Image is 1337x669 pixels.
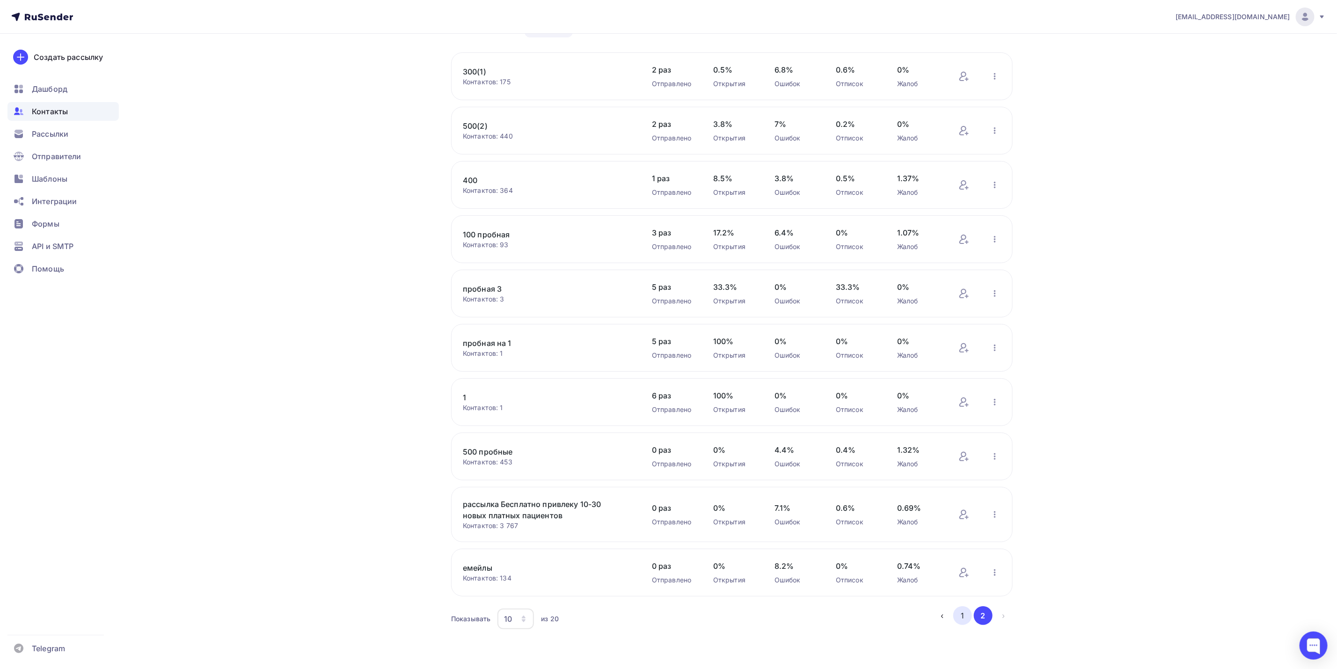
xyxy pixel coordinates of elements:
div: Жалоб [897,133,940,143]
div: Открытия [713,188,756,197]
div: Создать рассылку [34,51,103,63]
span: 5 раз [652,281,694,293]
div: Жалоб [897,242,940,251]
div: Контактов: 364 [463,186,633,195]
span: 100% [713,390,756,401]
div: Жалоб [897,575,940,585]
div: Отправлено [652,133,694,143]
div: Контактов: 3 767 [463,521,633,530]
div: Показывать [451,614,490,624]
button: Go to page 2 [974,606,993,625]
div: Отправлено [652,459,694,469]
div: Ошибок [774,188,817,197]
div: Отправлено [652,188,694,197]
a: 1 [463,392,622,403]
span: 8.5% [713,173,756,184]
div: Отправлено [652,405,694,414]
span: 100% [713,336,756,347]
a: Отправители [7,147,119,166]
span: 0.5% [713,64,756,75]
div: Отписок [836,79,878,88]
div: Открытия [713,133,756,143]
span: 0% [713,560,756,572]
span: Контакты [32,106,68,117]
span: Telegram [32,643,65,654]
div: Отправлено [652,79,694,88]
div: Отписок [836,296,878,306]
div: Открытия [713,459,756,469]
button: Go to previous page [933,606,952,625]
a: [EMAIL_ADDRESS][DOMAIN_NAME] [1176,7,1326,26]
span: 17.2% [713,227,756,238]
a: 300(1) [463,66,622,77]
div: Контактов: 134 [463,573,633,583]
div: Открытия [713,405,756,414]
span: 0.6% [836,64,878,75]
span: 0 раз [652,502,694,514]
div: Ошибок [774,242,817,251]
div: Ошибок [774,351,817,360]
span: 1.32% [897,444,940,456]
span: 4.4% [774,444,817,456]
span: 0.74% [897,560,940,572]
span: 0% [897,281,940,293]
span: Формы [32,218,59,229]
span: 6 раз [652,390,694,401]
a: Шаблоны [7,169,119,188]
div: Открытия [713,296,756,306]
div: Отписок [836,575,878,585]
span: 5 раз [652,336,694,347]
a: рассылка Бесплатно привлеку 10-30 новых платных пациентов [463,499,622,521]
a: 500(2) [463,120,622,132]
span: 0.69% [897,502,940,514]
span: Дашборд [32,83,67,95]
span: 0.5% [836,173,878,184]
span: 0% [897,118,940,130]
button: Go to page 1 [953,606,972,625]
a: Рассылки [7,125,119,143]
span: 0% [897,390,940,401]
span: 33.3% [713,281,756,293]
div: Отписок [836,405,878,414]
span: 1 раз [652,173,694,184]
span: 6.8% [774,64,817,75]
div: Жалоб [897,79,940,88]
span: 1.07% [897,227,940,238]
a: 400 [463,175,622,186]
span: Отправители [32,151,81,162]
div: Жалоб [897,296,940,306]
span: Шаблоны [32,173,67,184]
div: Ошибок [774,517,817,527]
span: 7% [774,118,817,130]
span: 0% [774,281,817,293]
a: емейлы [463,562,622,573]
div: Открытия [713,517,756,527]
div: Ошибок [774,405,817,414]
div: Ошибок [774,79,817,88]
span: [EMAIL_ADDRESS][DOMAIN_NAME] [1176,12,1290,22]
ul: Pagination [933,606,1013,625]
a: 100 пробная [463,229,622,240]
span: 0% [713,502,756,514]
a: пробная 3 [463,283,622,294]
div: Отправлено [652,351,694,360]
div: Контактов: 440 [463,132,633,141]
a: Контакты [7,102,119,121]
span: 0.6% [836,502,878,514]
span: 1.37% [897,173,940,184]
span: 7.1% [774,502,817,514]
span: 8.2% [774,560,817,572]
div: Отписок [836,133,878,143]
div: Отписок [836,242,878,251]
div: Контактов: 3 [463,294,633,304]
span: 3 раз [652,227,694,238]
div: Отписок [836,351,878,360]
div: Ошибок [774,296,817,306]
span: 0% [774,390,817,401]
span: 33.3% [836,281,878,293]
div: Отправлено [652,296,694,306]
div: Ошибок [774,459,817,469]
div: Открытия [713,575,756,585]
div: Контактов: 175 [463,77,633,87]
span: 0 раз [652,444,694,456]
